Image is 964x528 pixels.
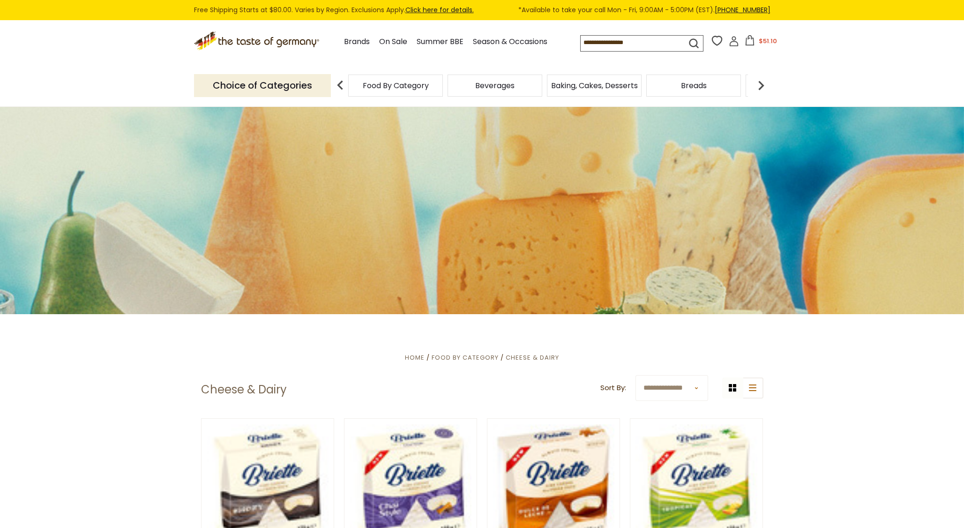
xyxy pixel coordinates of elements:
a: Season & Occasions [473,36,547,48]
button: $51.10 [741,35,781,49]
a: Brands [344,36,370,48]
img: previous arrow [331,76,350,95]
a: Click here for details. [405,5,474,15]
a: Beverages [475,82,515,89]
a: Baking, Cakes, Desserts [551,82,638,89]
a: Food By Category [363,82,429,89]
a: [PHONE_NUMBER] [715,5,770,15]
a: Breads [681,82,707,89]
a: Summer BBE [417,36,463,48]
label: Sort By: [600,382,626,394]
a: On Sale [379,36,407,48]
img: next arrow [752,76,770,95]
span: $51.10 [759,37,777,45]
p: Choice of Categories [194,74,331,97]
div: Free Shipping Starts at $80.00. Varies by Region. Exclusions Apply. [194,5,770,15]
span: *Available to take your call Mon - Fri, 9:00AM - 5:00PM (EST). [518,5,770,15]
h1: Cheese & Dairy [201,383,287,397]
a: Cheese & Dairy [506,353,559,362]
a: Food By Category [432,353,499,362]
a: Home [405,353,425,362]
